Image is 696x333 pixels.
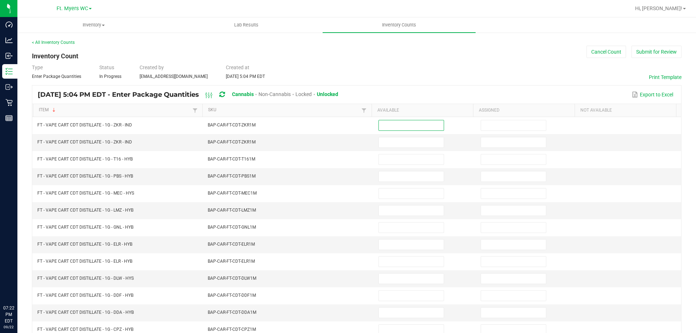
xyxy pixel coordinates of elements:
span: [DATE] 5:04 PM EDT [226,74,265,79]
inline-svg: Retail [5,99,13,106]
span: Inventory Count [32,52,78,60]
a: Inventory [17,17,170,33]
span: FT - VAPE CART CDT DISTILLATE - 1G - LMZ - HYB [37,208,133,213]
span: FT - VAPE CART CDT DISTILLATE - 1G - ZKR - IND [37,122,132,128]
span: Created at [226,64,249,70]
span: Ft. Myers WC [57,5,88,12]
span: BAP-CAR-FT-CDT-ELR1M [208,259,255,264]
span: Locked [295,91,312,97]
a: ItemSortable [39,107,190,113]
span: FT - VAPE CART CDT DISTILLATE - 1G - DDA - HYB [37,310,134,315]
button: Cancel Count [587,46,626,58]
span: BAP-CAR-FT-CDT-MEC1M [208,191,257,196]
span: BAP-CAR-FT-CDT-DLW1M [208,276,256,281]
span: BAP-CAR-FT-CDT-LMZ1M [208,208,256,213]
th: Assigned [473,104,575,117]
a: Inventory Counts [323,17,475,33]
span: FT - VAPE CART CDT DISTILLATE - 1G - DLW - HYS [37,276,134,281]
button: Submit for Review [631,46,681,58]
inline-svg: Inventory [5,68,13,75]
span: FT - VAPE CART CDT DISTILLATE - 1G - ZKR - IND [37,140,132,145]
button: Print Template [649,74,681,81]
span: Hi, [PERSON_NAME]! [635,5,682,11]
span: Enter Package Quantities [32,74,81,79]
span: FT - VAPE CART CDT DISTILLATE - 1G - PBS - HYB [37,174,133,179]
span: BAP-CAR-FT-CDT-T161M [208,157,255,162]
span: BAP-CAR-FT-CDT-GNL1M [208,225,256,230]
th: Available [372,104,473,117]
span: FT - VAPE CART CDT DISTILLATE - 1G - DDF - HYB [37,293,133,298]
span: Status [99,64,114,70]
a: SKUSortable [208,107,360,113]
span: Inventory [18,22,170,28]
span: FT - VAPE CART CDT DISTILLATE - 1G - ELR - HYB [37,242,132,247]
span: Cannabis [232,91,254,97]
span: BAP-CAR-FT-CDT-CPZ1M [208,327,256,332]
span: FT - VAPE CART CDT DISTILLATE - 1G - CPZ - HYB [37,327,133,332]
p: 07:22 PM EDT [3,305,14,324]
span: FT - VAPE CART CDT DISTILLATE - 1G - ELR - HYB [37,259,132,264]
span: Lab Results [224,22,268,28]
span: Sortable [51,107,57,113]
span: Type [32,64,43,70]
span: BAP-CAR-FT-CDT-ZKR1M [208,140,256,145]
a: Filter [360,106,368,115]
inline-svg: Inbound [5,52,13,59]
span: FT - VAPE CART CDT DISTILLATE - 1G - MEC - HYS [37,191,134,196]
span: Inventory Counts [372,22,426,28]
span: FT - VAPE CART CDT DISTILLATE - 1G - GNL - HYB [37,225,133,230]
a: Lab Results [170,17,323,33]
span: In Progress [99,74,121,79]
button: Export to Excel [630,88,675,101]
p: 09/22 [3,324,14,330]
span: Unlocked [317,91,338,97]
th: Not Available [575,104,676,117]
span: BAP-CAR-FT-CDT-ZKR1M [208,122,256,128]
span: Non-Cannabis [258,91,291,97]
iframe: Resource center unread badge [21,274,30,283]
inline-svg: Reports [5,115,13,122]
a: < All Inventory Counts [32,40,75,45]
span: Created by [140,64,164,70]
span: [EMAIL_ADDRESS][DOMAIN_NAME] [140,74,208,79]
inline-svg: Analytics [5,37,13,44]
inline-svg: Dashboard [5,21,13,28]
iframe: Resource center [7,275,29,297]
span: BAP-CAR-FT-CDT-DDF1M [208,293,256,298]
span: FT - VAPE CART CDT DISTILLATE - 1G - T16 - HYB [37,157,133,162]
div: [DATE] 5:04 PM EDT - Enter Package Quantities [38,88,344,101]
span: BAP-CAR-FT-CDT-ELR1M [208,242,255,247]
a: Filter [191,106,199,115]
span: BAP-CAR-FT-CDT-PBS1M [208,174,256,179]
span: BAP-CAR-FT-CDT-DDA1M [208,310,256,315]
inline-svg: Outbound [5,83,13,91]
